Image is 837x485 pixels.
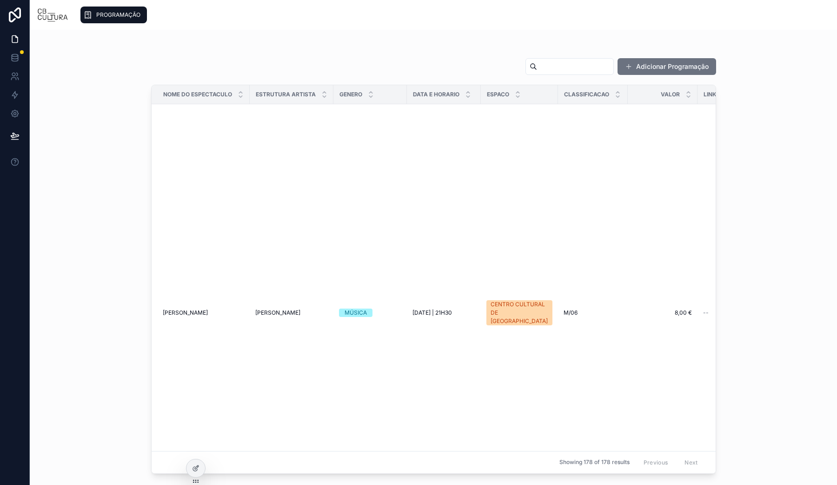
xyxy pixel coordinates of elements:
span: -- [703,309,709,317]
span: M/06 [564,309,578,317]
a: PROGRAMAÇÃO [80,7,147,23]
span: Valor [661,91,680,98]
button: Adicionar Programação [618,58,716,75]
a: MÚSICA [339,309,401,317]
a: [DATE] | 21H30 [412,309,475,317]
a: -- [703,309,786,317]
span: [PERSON_NAME] [163,309,208,317]
span: [DATE] | 21H30 [412,309,452,317]
span: PROGRAMAÇÃO [96,11,140,19]
a: [PERSON_NAME] [255,309,328,317]
span: Data E Horario [413,91,459,98]
img: App logo [37,7,68,22]
span: Showing 178 of 178 results [559,459,630,466]
span: Estrutura Artista [256,91,316,98]
div: CENTRO CULTURAL DE [GEOGRAPHIC_DATA] [491,300,548,325]
span: Genero [339,91,362,98]
a: [PERSON_NAME] [163,309,244,317]
span: Nome Do Espectaculo [163,91,232,98]
span: Link Bilheteira [704,91,750,98]
div: scrollable content [76,5,830,25]
span: Classificacao [564,91,609,98]
a: CENTRO CULTURAL DE [GEOGRAPHIC_DATA] [486,300,552,325]
span: [PERSON_NAME] [255,309,300,317]
a: M/06 [564,309,622,317]
span: Espaco [487,91,509,98]
div: MÚSICA [345,309,367,317]
a: 8,00 € [633,309,692,317]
